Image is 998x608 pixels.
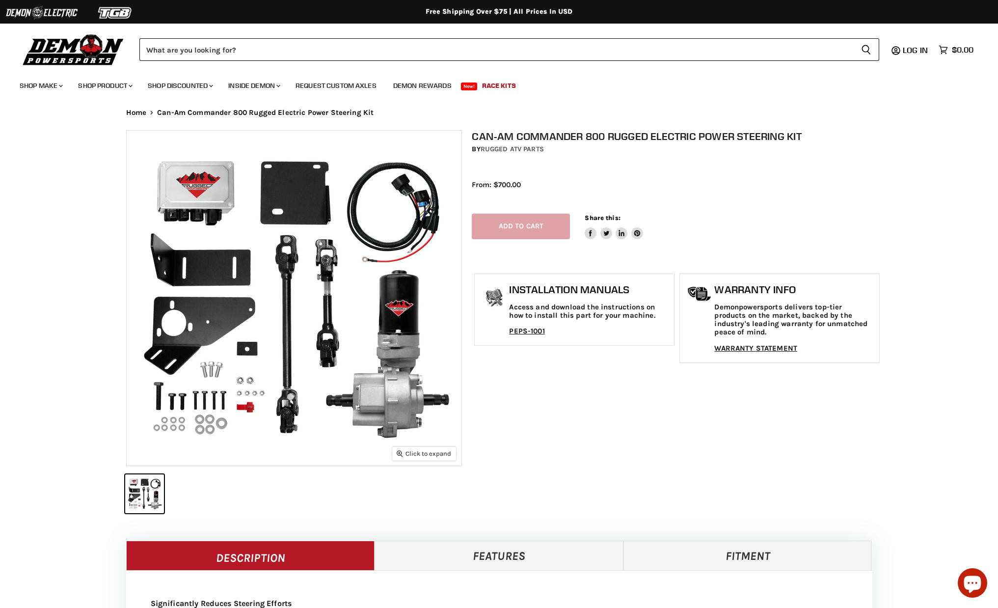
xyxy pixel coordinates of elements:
button: Click to expand [392,447,456,460]
aside: Share this: [585,214,643,240]
nav: Breadcrumbs [107,109,892,117]
img: Demon Electric Logo 2 [5,3,79,22]
h1: Installation Manuals [509,284,669,296]
form: Product [139,38,879,61]
img: warranty-icon.png [687,286,712,302]
a: Demon Rewards [386,76,459,96]
ul: Main menu [12,72,971,96]
p: Access and download the instructions on how to install this part for your machine. [509,303,669,320]
p: Demonpowersports delivers top-tier products on the market, backed by the industry's leading warra... [714,303,874,337]
inbox-online-store-chat: Shopify online store chat [955,568,990,600]
img: install_manual-icon.png [482,286,507,311]
span: Can-Am Commander 800 Rugged Electric Power Steering Kit [157,109,374,117]
a: PEPS-1001 [509,327,544,335]
input: Search [139,38,853,61]
h1: Can-Am Commander 800 Rugged Electric Power Steering Kit [472,130,882,142]
span: New! [461,83,478,90]
span: From: $700.00 [472,180,521,189]
span: $0.00 [952,45,973,55]
a: WARRANTY STATEMENT [714,344,797,353]
a: Log in [898,46,934,55]
a: Race Kits [475,76,523,96]
span: Share this: [585,214,620,221]
img: IMAGE [127,131,461,466]
a: Shop Make [12,76,69,96]
a: Shop Discounted [140,76,219,96]
img: Demon Powersports [20,32,127,67]
button: Search [853,38,879,61]
a: Description [126,541,375,570]
a: Inside Demon [221,76,286,96]
div: Free Shipping Over $75 | All Prices In USD [107,7,892,16]
a: Features [375,541,623,570]
div: by [472,144,882,155]
a: Rugged ATV Parts [481,145,544,153]
span: Log in [903,45,928,55]
span: Click to expand [397,450,451,457]
img: TGB Logo 2 [79,3,152,22]
a: Fitment [623,541,872,570]
a: Home [126,109,147,117]
button: IMAGE thumbnail [125,474,164,513]
a: $0.00 [934,43,978,57]
h1: Warranty Info [714,284,874,296]
a: Request Custom Axles [288,76,384,96]
a: Shop Product [71,76,138,96]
